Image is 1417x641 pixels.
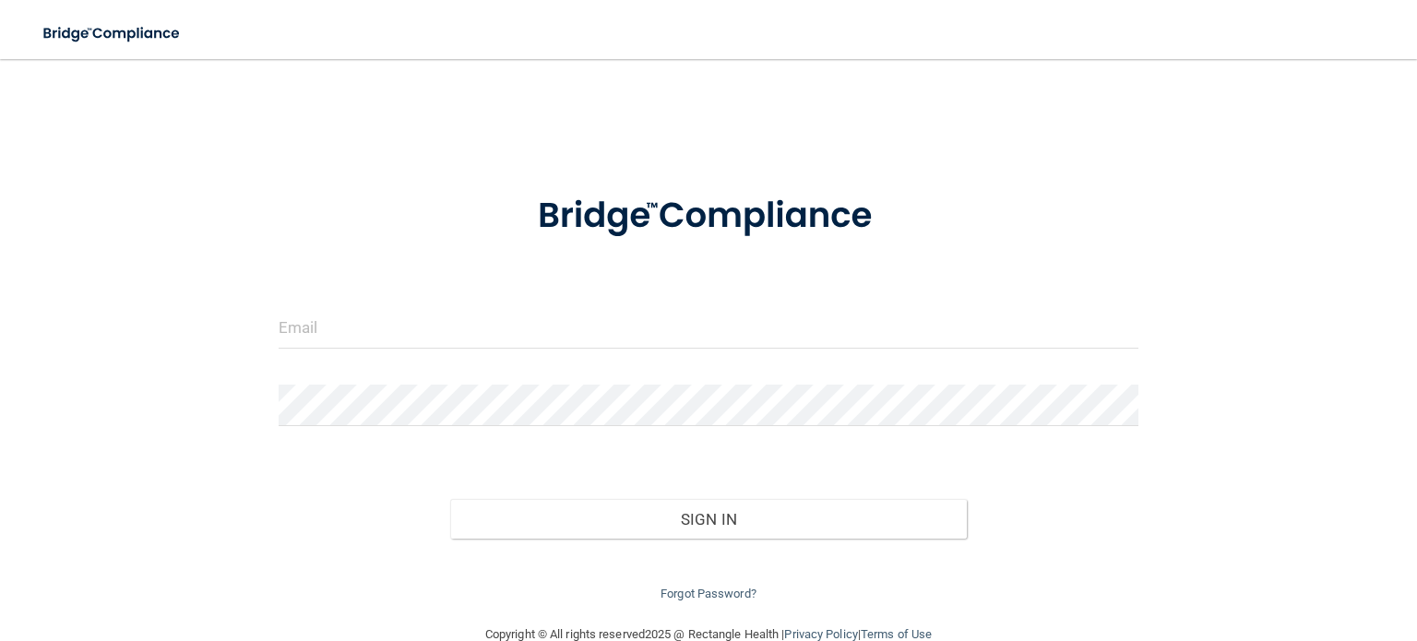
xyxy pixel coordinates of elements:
[861,627,932,641] a: Terms of Use
[784,627,857,641] a: Privacy Policy
[501,170,917,263] img: bridge_compliance_login_screen.278c3ca4.svg
[279,307,1138,349] input: Email
[28,15,197,53] img: bridge_compliance_login_screen.278c3ca4.svg
[450,499,966,540] button: Sign In
[661,587,756,600] a: Forgot Password?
